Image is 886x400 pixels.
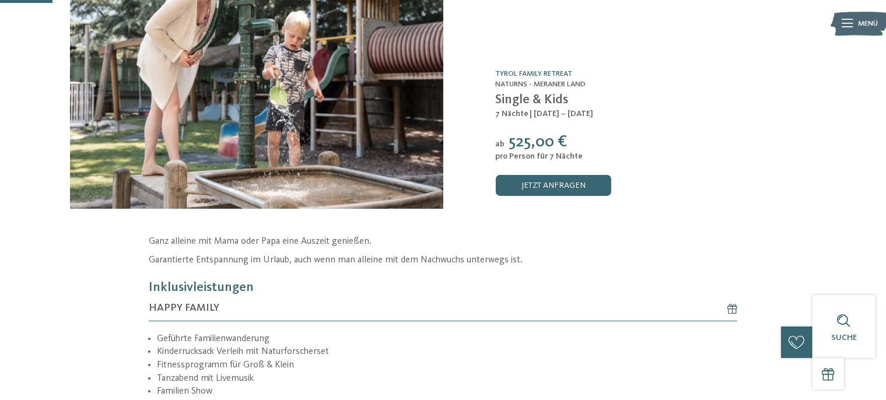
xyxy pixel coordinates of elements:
li: Fitnessprogramm für Groß & Klein [157,359,737,372]
span: 7 Nächte [496,110,529,118]
span: Inklusivleistungen [149,281,254,294]
li: Familien Show [157,385,737,398]
p: Garantierte Entspannung im Urlaub, auch wenn man alleine mit dem Nachwuchs unterwegs ist. [149,254,737,267]
span: Suche [831,334,857,342]
li: Kinderrucksack Verleih mit Naturforscherset [157,345,737,359]
a: jetzt anfragen [496,175,611,196]
span: pro Person für 7 Nächte [496,152,583,160]
span: Naturns - Meraner Land [496,80,586,88]
span: HAPPY FAMILY [149,301,219,315]
li: Tanzabend mit Livemusik [157,372,737,385]
p: Ganz alleine mit Mama oder Papa eine Auszeit genießen. [149,235,737,248]
a: TYROL family retreat [496,70,573,78]
span: ab [496,140,505,148]
span: | [DATE] – [DATE] [530,110,594,118]
span: 525,00 € [509,134,567,150]
span: Single & Kids [496,93,569,106]
li: Geführte Familienwanderung [157,332,737,346]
